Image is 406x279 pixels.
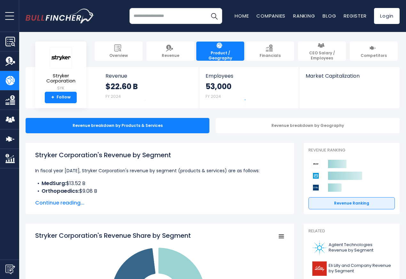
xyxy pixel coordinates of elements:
[105,94,121,99] small: FY 2024
[40,47,82,92] a: Stryker Corporation SYK
[308,197,395,209] a: Revenue Ranking
[162,53,179,58] span: Revenue
[42,187,79,195] b: Orthopaedics:
[256,12,285,19] a: Companies
[308,239,395,257] a: Agilent Technologies Revenue by Segment
[312,160,320,168] img: Stryker Corporation competitors logo
[206,8,222,24] button: Search
[344,12,366,19] a: Register
[260,53,281,58] span: Financials
[35,231,191,240] tspan: Stryker Corporation's Revenue Share by Segment
[298,42,346,61] a: CEO Salary / Employees
[42,180,66,187] b: MedSurg:
[196,42,244,61] a: Product / Geography
[329,263,391,274] span: Eli Lilly and Company Revenue by Segment
[40,73,81,84] span: Stryker Corporation
[26,9,94,23] img: bullfincher logo
[105,73,193,79] span: Revenue
[206,81,231,91] strong: 53,000
[146,42,194,61] a: Revenue
[374,8,400,24] a: Login
[312,241,327,255] img: A logo
[45,92,77,103] a: +Follow
[51,95,54,100] strong: +
[26,118,209,133] div: Revenue breakdown by Products & Services
[308,260,395,277] a: Eli Lilly and Company Revenue by Segment
[323,12,336,19] a: Blog
[99,67,199,108] a: Revenue $22.60 B FY 2024
[306,73,393,79] span: Market Capitalization
[361,53,387,58] span: Competitors
[235,12,249,19] a: Home
[40,85,81,91] small: SYK
[199,50,241,60] span: Product / Geography
[105,81,138,91] strong: $22.60 B
[216,118,400,133] div: Revenue breakdown by Geography
[299,67,399,90] a: Market Capitalization
[350,42,398,61] a: Competitors
[206,94,221,99] small: FY 2024
[246,42,294,61] a: Financials
[35,187,285,195] li: $9.08 B
[301,50,343,60] span: CEO Salary / Employees
[312,261,327,276] img: LLY logo
[308,148,395,153] p: Revenue Ranking
[329,242,391,253] span: Agilent Technologies Revenue by Segment
[293,12,315,19] a: Ranking
[199,67,299,108] a: Employees 53,000 FY 2024
[312,183,320,192] img: Boston Scientific Corporation competitors logo
[308,229,395,234] p: Related
[35,150,285,160] h1: Stryker Corporation's Revenue by Segment
[312,172,320,180] img: Abbott Laboratories competitors logo
[35,167,285,174] p: In fiscal year [DATE], Stryker Corporation's revenue by segment (products & services) are as foll...
[206,73,292,79] span: Employees
[35,199,285,207] span: Continue reading...
[26,9,94,23] a: Go to homepage
[109,53,128,58] span: Overview
[35,180,285,187] li: $13.52 B
[95,42,143,61] a: Overview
